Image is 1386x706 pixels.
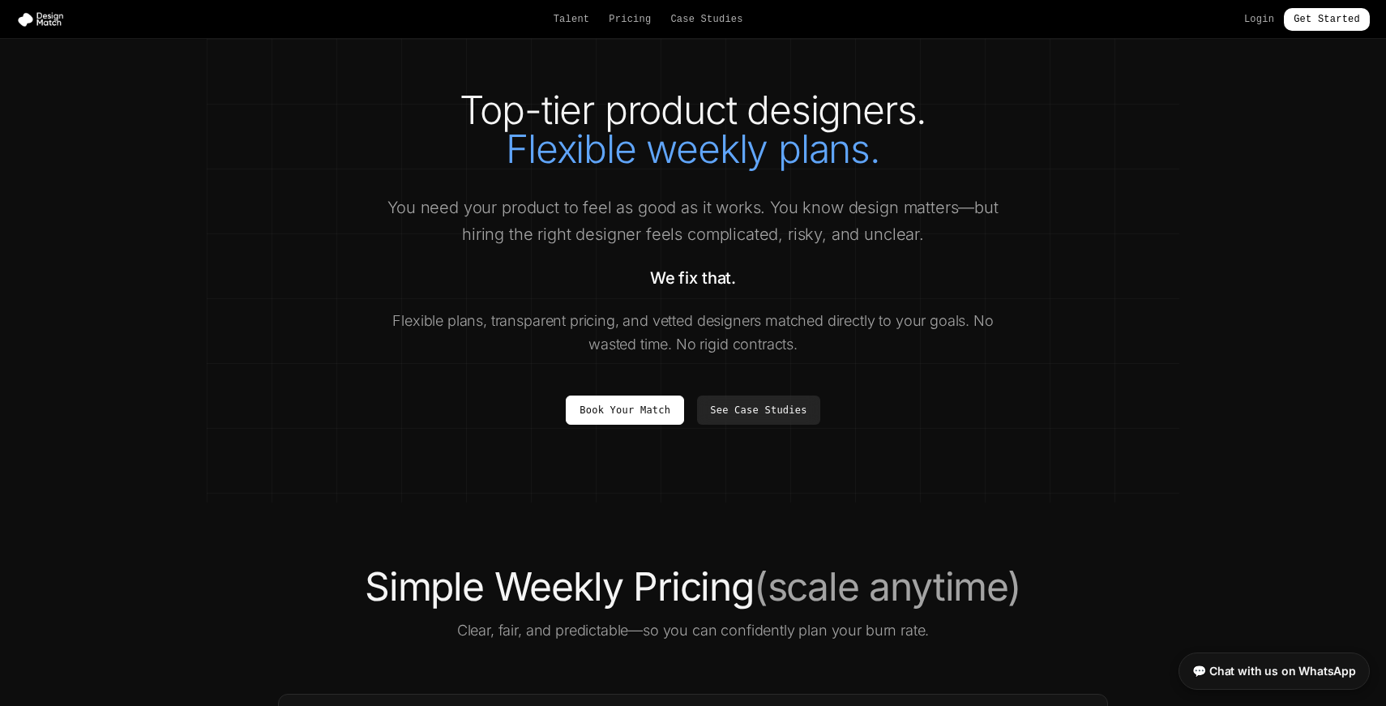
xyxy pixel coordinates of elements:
[239,91,1147,169] h1: Top-tier product designers.
[1284,8,1370,31] a: Get Started
[382,309,1004,357] p: Flexible plans, transparent pricing, and vetted designers matched directly to your goals. No wast...
[754,563,1021,610] span: (scale anytime)
[16,11,71,28] img: Design Match
[566,396,684,425] a: Book Your Match
[382,195,1004,247] p: You need your product to feel as good as it works. You know design matters—but hiring the right d...
[670,13,742,26] a: Case Studies
[506,125,880,173] span: Flexible weekly plans.
[609,13,651,26] a: Pricing
[382,267,1004,289] p: We fix that.
[1244,13,1274,26] a: Login
[239,619,1147,642] p: Clear, fair, and predictable—so you can confidently plan your burn rate.
[239,567,1147,606] h2: Simple Weekly Pricing
[697,396,819,425] a: See Case Studies
[554,13,590,26] a: Talent
[1179,653,1370,690] a: 💬 Chat with us on WhatsApp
